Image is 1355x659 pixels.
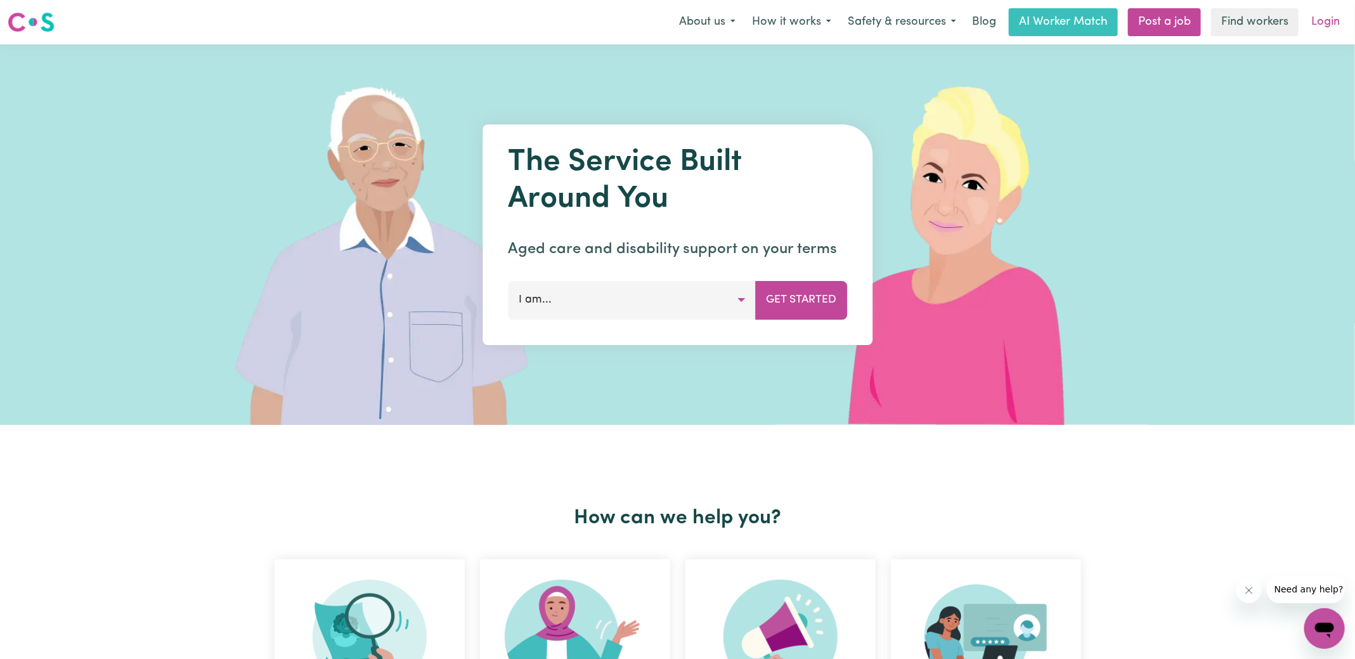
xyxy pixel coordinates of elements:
button: I am... [508,281,756,319]
a: Careseekers logo [8,8,55,37]
a: Post a job [1128,8,1201,36]
iframe: Button to launch messaging window [1304,608,1345,649]
iframe: Close message [1236,578,1262,603]
button: Get Started [755,281,847,319]
p: Aged care and disability support on your terms [508,238,847,261]
img: Careseekers logo [8,11,55,34]
a: Find workers [1211,8,1299,36]
button: How it works [744,9,840,36]
h1: The Service Built Around You [508,145,847,218]
a: AI Worker Match [1009,8,1118,36]
button: About us [671,9,744,36]
iframe: Message from company [1267,575,1345,603]
h2: How can we help you? [267,506,1089,530]
button: Safety & resources [840,9,964,36]
a: Blog [964,8,1004,36]
a: Login [1304,8,1347,36]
